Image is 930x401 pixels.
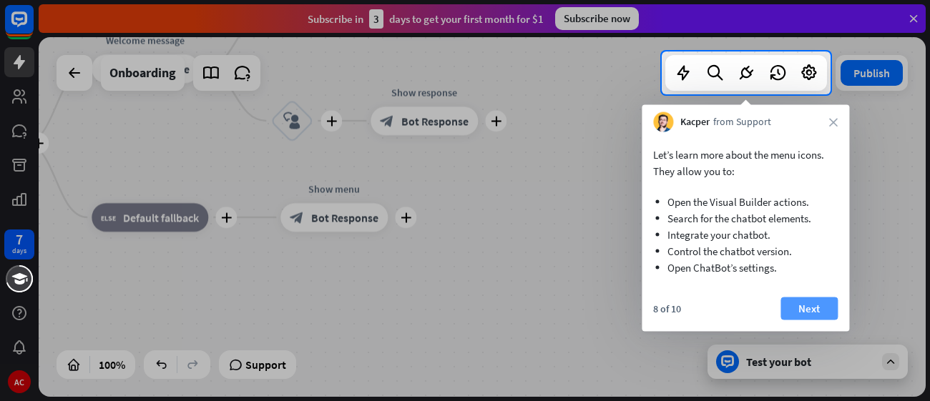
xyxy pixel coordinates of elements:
[713,115,771,129] span: from Support
[667,210,823,227] li: Search for the chatbot elements.
[829,118,838,127] i: close
[653,147,838,179] p: Let’s learn more about the menu icons. They allow you to:
[667,259,823,276] li: Open ChatBot’s settings.
[653,302,681,315] div: 8 of 10
[667,227,823,243] li: Integrate your chatbot.
[680,115,710,129] span: Kacper
[780,297,838,320] button: Next
[667,243,823,259] li: Control the chatbot version.
[667,194,823,210] li: Open the Visual Builder actions.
